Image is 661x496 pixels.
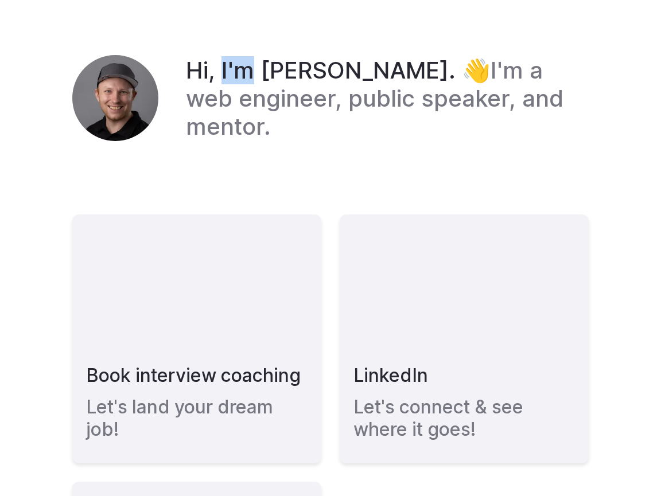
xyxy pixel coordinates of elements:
[72,55,158,141] img: Kyle Boss's Headshot
[340,214,589,463] a: LinkedInLet's connect & see where it goes!
[86,364,301,386] h3: Book interview coaching
[353,364,428,386] h3: LinkedIn
[353,396,575,440] h4: Let's connect & see where it goes!
[86,396,308,440] h4: Let's land your dream job!
[186,56,491,84] em: Hi, I'm [PERSON_NAME]. 👋
[72,214,321,463] a: Book interview coachingLet's land your dream job!
[186,56,589,140] h1: I'm a web engineer, public speaker, and mentor.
